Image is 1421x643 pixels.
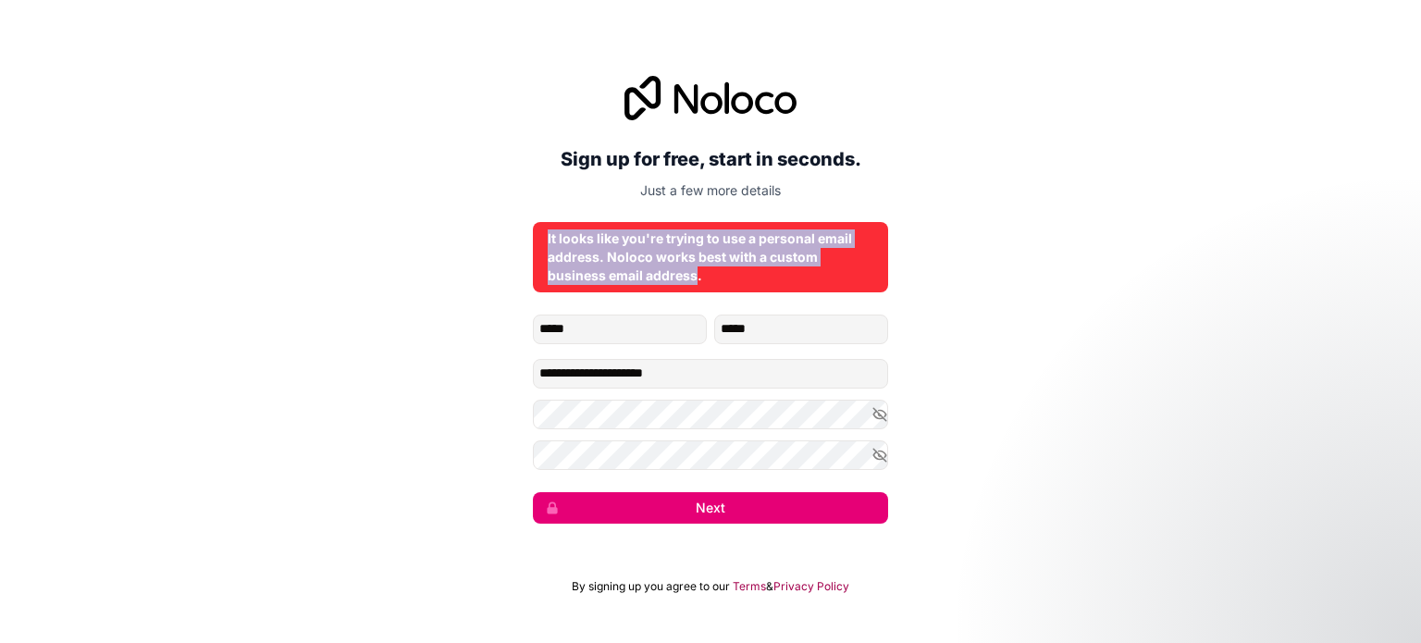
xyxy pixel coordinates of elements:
a: Privacy Policy [773,579,849,594]
h2: Sign up for free, start in seconds. [533,142,888,176]
p: Just a few more details [533,181,888,200]
iframe: Intercom notifications message [1051,504,1421,634]
input: family-name [714,315,888,344]
span: & [766,579,773,594]
div: It looks like you're trying to use a personal email address. Noloco works best with a custom busi... [548,229,873,285]
input: Email address [533,359,888,389]
a: Terms [733,579,766,594]
input: given-name [533,315,707,344]
input: Confirm password [533,440,888,470]
button: Next [533,492,888,524]
span: By signing up you agree to our [572,579,730,594]
input: Password [533,400,888,429]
